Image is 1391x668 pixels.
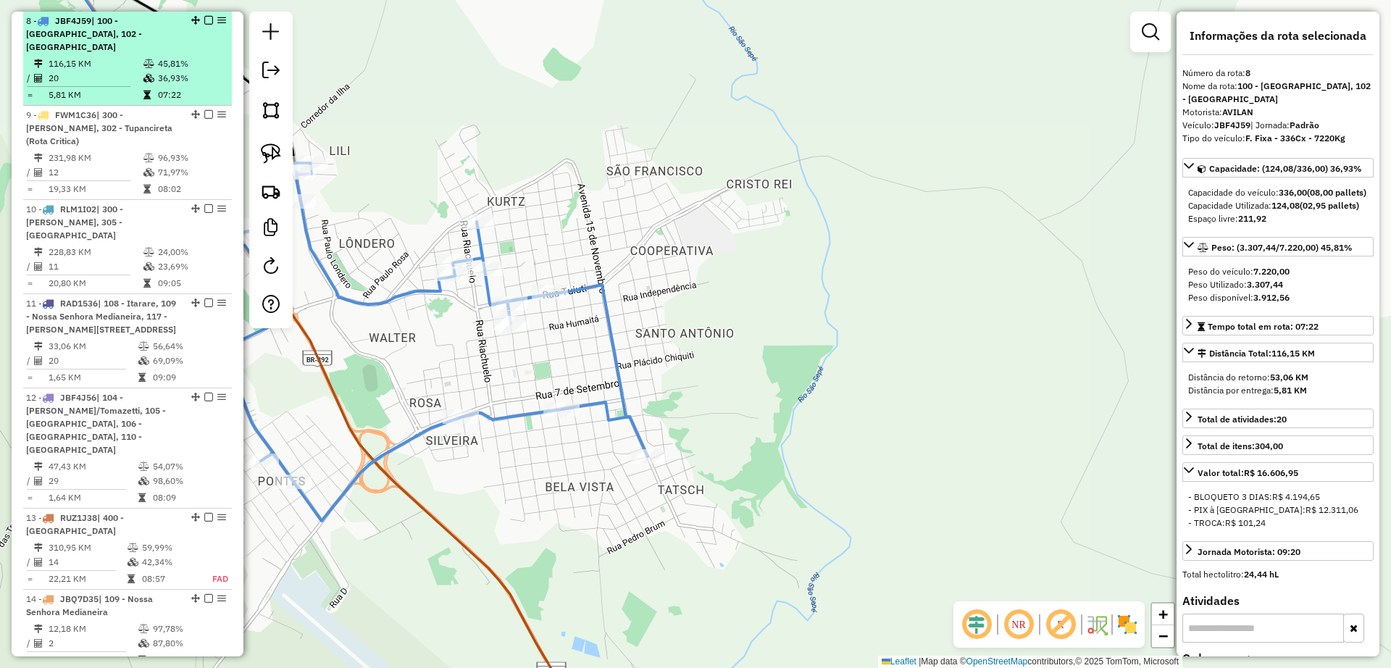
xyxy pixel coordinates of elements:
[191,594,200,603] em: Alterar sequência das rotas
[1188,504,1368,517] div: - PIX à [GEOGRAPHIC_DATA]:
[1152,604,1174,625] a: Zoom in
[26,109,172,146] span: | 300 - [PERSON_NAME], 302 - Tupancireta (Rota Critica)
[34,59,43,68] i: Distância Total
[1188,371,1368,384] div: Distância do retorno:
[1245,133,1345,143] strong: F. Fixa - 336Cx - 7220Kg
[48,636,138,651] td: 2
[26,392,166,455] span: | 104 - [PERSON_NAME]/Tomazetti, 105 - [GEOGRAPHIC_DATA], 106 - [GEOGRAPHIC_DATA], 110 - [GEOGRAP...
[217,298,226,307] em: Opções
[143,59,154,68] i: % de utilização do peso
[878,656,1182,668] div: Map data © contributors,© 2025 TomTom, Microsoft
[48,354,138,368] td: 20
[48,71,143,85] td: 20
[34,625,43,633] i: Distância Total
[34,543,43,552] i: Distância Total
[26,88,33,102] td: =
[48,555,127,569] td: 14
[138,639,149,648] i: % de utilização da cubagem
[1253,266,1290,277] strong: 7.220,00
[217,513,226,522] em: Opções
[48,653,138,667] td: 6,09 KM
[1182,106,1374,119] div: Motorista:
[1182,180,1374,231] div: Capacidade: (124,08/336,00) 36,93%
[1182,80,1371,104] strong: 100 - [GEOGRAPHIC_DATA], 102 - [GEOGRAPHIC_DATA]
[1001,607,1036,642] span: Ocultar NR
[1182,158,1374,178] a: Capacidade: (124,08/336,00) 36,93%
[1238,213,1266,224] strong: 211,92
[157,259,226,274] td: 23,69%
[204,16,213,25] em: Finalizar rota
[55,109,96,120] span: FWM1C36
[1182,485,1374,535] div: Valor total:R$ 16.606,95
[1222,107,1253,117] strong: AVILAN
[143,74,154,83] i: % de utilização da cubagem
[152,653,225,667] td: 05:34
[152,354,225,368] td: 69,09%
[157,182,226,196] td: 08:02
[204,298,213,307] em: Finalizar rota
[152,490,225,505] td: 08:09
[138,477,149,485] i: % de utilização da cubagem
[26,298,176,335] span: | 108 - Itarare, 109 - Nossa Senhora Medianeira, 117 - [PERSON_NAME][STREET_ADDRESS]
[143,262,154,271] i: % de utilização da cubagem
[1182,67,1374,80] div: Número da rota:
[204,513,213,522] em: Finalizar rota
[1271,200,1300,211] strong: 124,08
[191,204,200,213] em: Alterar sequência das rotas
[48,622,138,636] td: 12,18 KM
[34,168,43,177] i: Total de Atividades
[1188,278,1368,291] div: Peso Utilizado:
[138,625,149,633] i: % de utilização do peso
[26,354,33,368] td: /
[26,204,123,241] span: 10 -
[60,392,96,403] span: JBF4J56
[26,15,142,52] span: | 100 - [GEOGRAPHIC_DATA], 102 - [GEOGRAPHIC_DATA]
[26,653,33,667] td: =
[152,339,225,354] td: 56,64%
[1250,120,1319,130] span: | Jornada:
[1274,385,1307,396] strong: 5,81 KM
[48,245,143,259] td: 228,83 KM
[217,204,226,213] em: Opções
[138,493,146,502] i: Tempo total em rota
[1085,613,1108,636] img: Fluxo de ruas
[217,110,226,119] em: Opções
[256,251,285,284] a: Reroteirizar Sessão
[55,15,91,26] span: JBF4J59
[138,373,146,382] i: Tempo total em rota
[157,71,226,85] td: 36,93%
[1182,237,1374,256] a: Peso: (3.307,44/7.220,00) 45,81%
[48,88,143,102] td: 5,81 KM
[48,540,127,555] td: 310,95 KM
[34,342,43,351] i: Distância Total
[26,370,33,385] td: =
[48,151,143,165] td: 231,98 KM
[138,462,149,471] i: % de utilização do peso
[1182,259,1374,310] div: Peso: (3.307,44/7.220,00) 45,81%
[128,558,138,567] i: % de utilização da cubagem
[48,474,138,488] td: 29
[152,636,225,651] td: 87,80%
[217,594,226,603] em: Opções
[1136,17,1165,46] a: Exibir filtros
[1188,291,1368,304] div: Peso disponível:
[48,182,143,196] td: 19,33 KM
[26,298,176,335] span: 11 -
[882,656,916,667] a: Leaflet
[256,17,285,50] a: Nova sessão e pesquisa
[26,182,33,196] td: =
[1244,467,1298,478] strong: R$ 16.606,95
[152,370,225,385] td: 09:09
[255,175,287,207] a: Criar rota
[1198,414,1287,425] span: Total de atividades:
[1198,347,1315,360] div: Distância Total:
[48,370,138,385] td: 1,65 KM
[1043,607,1078,642] span: Exibir rótulo
[191,110,200,119] em: Alterar sequência das rotas
[152,622,225,636] td: 97,78%
[256,213,285,246] a: Criar modelo
[48,490,138,505] td: 1,64 KM
[1182,29,1374,43] h4: Informações da rota selecionada
[1182,435,1374,455] a: Total de itens:304,00
[34,356,43,365] i: Total de Atividades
